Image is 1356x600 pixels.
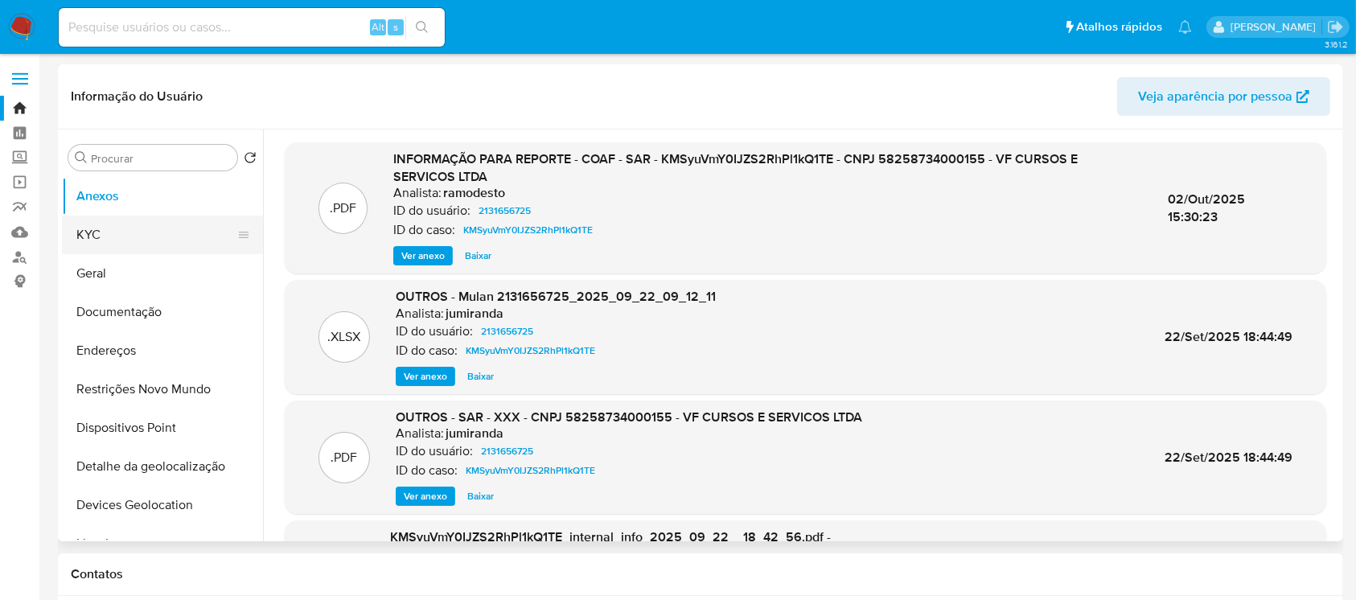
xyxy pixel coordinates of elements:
[459,367,502,386] button: Baixar
[1138,77,1292,116] span: Veja aparência por pessoa
[396,323,473,339] p: ID do usuário:
[91,151,231,166] input: Procurar
[330,199,356,217] p: .PDF
[396,287,716,306] span: OUTROS - Mulan 2131656725_2025_09_22_09_12_11
[475,322,540,341] a: 2131656725
[75,151,88,164] button: Procurar
[475,442,540,461] a: 2131656725
[1117,77,1330,116] button: Veja aparência por pessoa
[396,408,862,426] span: OUTROS - SAR - XXX - CNPJ 58258734000155 - VF CURSOS E SERVICOS LTDA
[467,368,494,384] span: Baixar
[244,151,257,169] button: Retornar ao pedido padrão
[396,462,458,479] p: ID do caso:
[396,443,473,459] p: ID do usuário:
[62,293,263,331] button: Documentação
[404,368,447,384] span: Ver anexo
[463,220,593,240] span: KMSyuVmY0IJZS2RhPl1kQ1TE
[467,488,494,504] span: Baixar
[393,150,1078,186] span: INFORMAÇÃO PARA REPORTE - COAF - SAR - KMSyuVmY0IJZS2RhPl1kQ1TE - CNPJ 58258734000155 - VF CURSOS...
[62,486,263,524] button: Devices Geolocation
[404,488,447,504] span: Ver anexo
[459,341,602,360] a: KMSyuVmY0IJZS2RhPl1kQ1TE
[62,254,263,293] button: Geral
[479,201,531,220] span: 2131656725
[1327,18,1344,35] a: Sair
[62,524,263,563] button: Lista Interna
[1165,448,1292,466] span: 22/Set/2025 18:44:49
[1231,19,1321,35] p: weverton.gomes@mercadopago.com.br
[328,328,361,346] p: .XLSX
[466,461,595,480] span: KMSyuVmY0IJZS2RhPl1kQ1TE
[465,248,491,264] span: Baixar
[1178,20,1192,34] a: Notificações
[1168,190,1245,226] span: 02/Out/2025 15:30:23
[1076,18,1162,35] span: Atalhos rápidos
[459,487,502,506] button: Baixar
[393,203,470,219] p: ID do usuário:
[62,331,263,370] button: Endereços
[393,246,453,265] button: Ver anexo
[62,370,263,409] button: Restrições Novo Mundo
[405,16,438,39] button: search-icon
[457,246,499,265] button: Baixar
[62,409,263,447] button: Dispositivos Point
[472,201,537,220] a: 2131656725
[396,343,458,359] p: ID do caso:
[446,306,503,322] h6: jumiranda
[393,222,455,238] p: ID do caso:
[331,449,358,466] p: .PDF
[481,322,533,341] span: 2131656725
[457,220,599,240] a: KMSyuVmY0IJZS2RhPl1kQ1TE
[393,185,442,201] p: Analista:
[401,248,445,264] span: Ver anexo
[443,185,505,201] h6: ramodesto
[466,341,595,360] span: KMSyuVmY0IJZS2RhPl1kQ1TE
[396,487,455,506] button: Ver anexo
[459,461,602,480] a: KMSyuVmY0IJZS2RhPl1kQ1TE
[446,425,503,442] h6: jumiranda
[1165,327,1292,346] span: 22/Set/2025 18:44:49
[393,19,398,35] span: s
[71,88,203,105] h1: Informação do Usuário
[62,447,263,486] button: Detalhe da geolocalização
[62,177,263,216] button: Anexos
[396,367,455,386] button: Ver anexo
[396,306,444,322] p: Analista:
[71,566,1330,582] h1: Contatos
[390,528,831,564] span: KMSyuVmY0IJZS2RhPl1kQ1TE_internal_info_2025_09_22__18_42_56.pdf - KMSyuVmY0IJZS2RhPl1kQ1TE_intern...
[481,442,533,461] span: 2131656725
[372,19,384,35] span: Alt
[396,425,444,442] p: Analista:
[59,17,445,38] input: Pesquise usuários ou casos...
[62,216,250,254] button: KYC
